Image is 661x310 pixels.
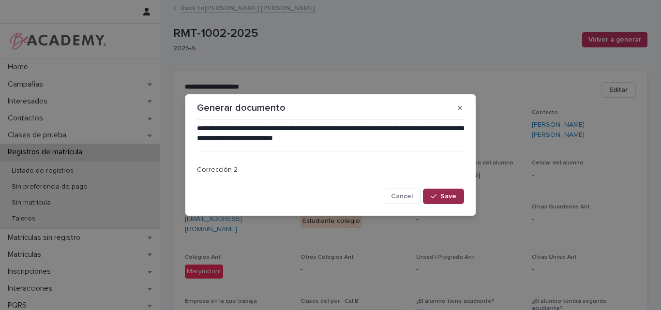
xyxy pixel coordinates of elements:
button: Cancel [383,189,421,204]
span: Save [440,193,456,200]
p: Corrección 2 [197,166,464,174]
p: Generar documento [197,102,285,114]
button: Save [423,189,464,204]
span: Cancel [391,193,413,200]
